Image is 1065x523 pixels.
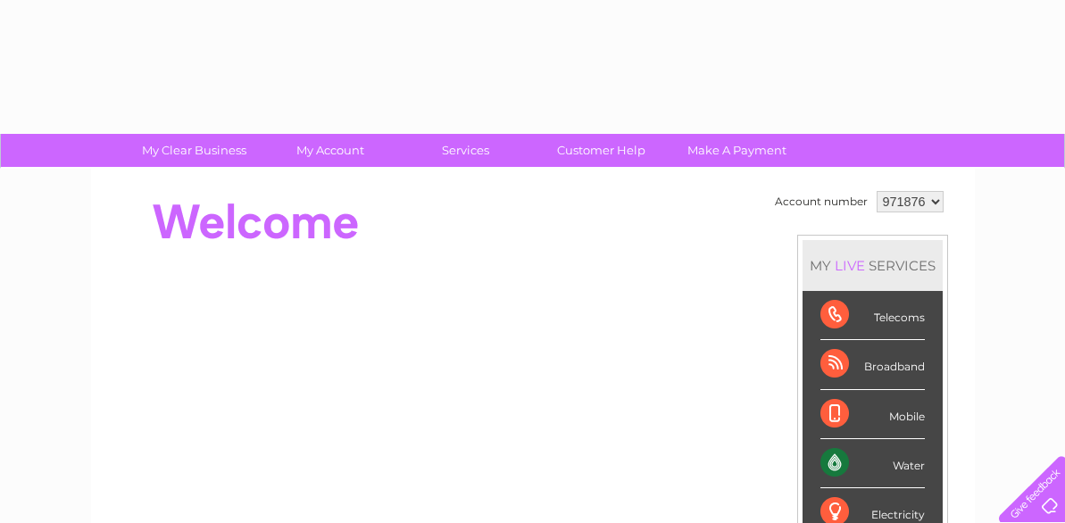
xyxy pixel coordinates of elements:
[770,187,872,217] td: Account number
[663,134,811,167] a: Make A Payment
[831,257,869,274] div: LIVE
[528,134,675,167] a: Customer Help
[820,390,925,439] div: Mobile
[121,134,268,167] a: My Clear Business
[820,439,925,488] div: Water
[392,134,539,167] a: Services
[803,240,943,291] div: MY SERVICES
[256,134,404,167] a: My Account
[820,340,925,389] div: Broadband
[820,291,925,340] div: Telecoms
